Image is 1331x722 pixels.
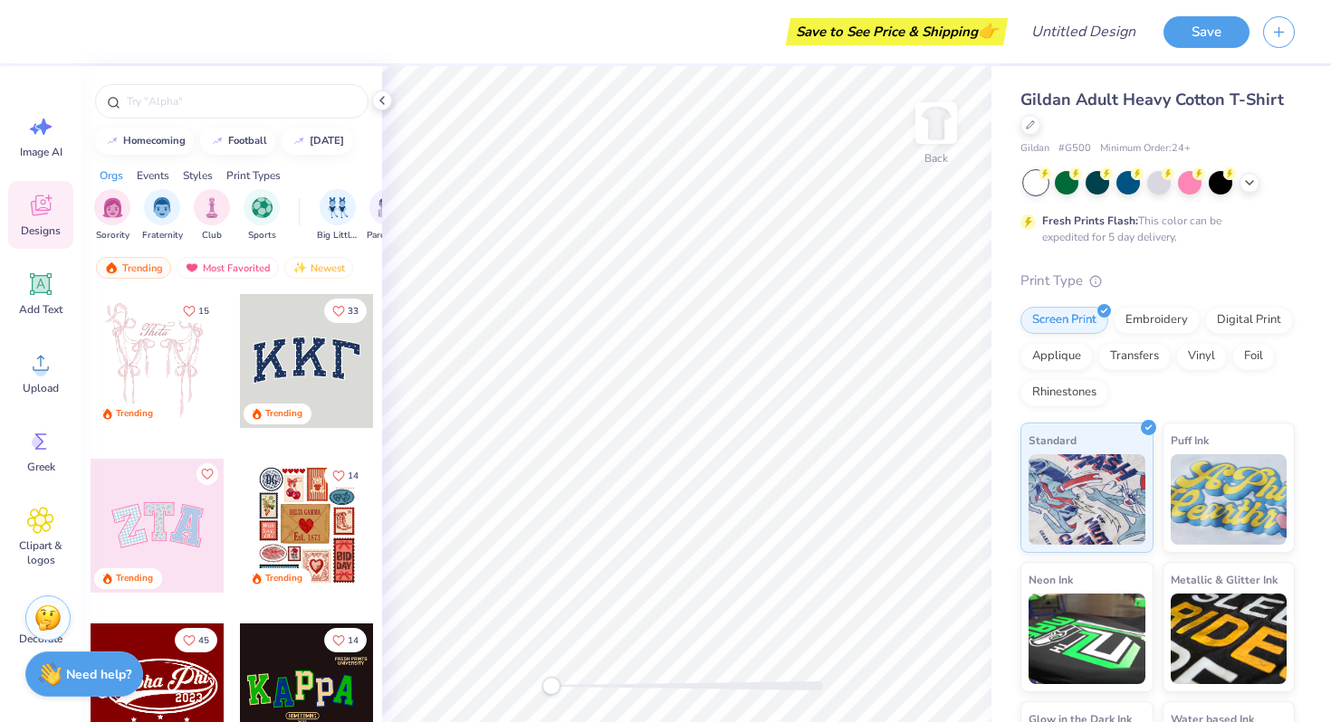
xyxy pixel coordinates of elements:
div: filter for Sorority [94,189,130,242]
span: 14 [348,471,359,480]
img: Back [918,105,954,141]
span: Parent's Weekend [367,229,408,242]
span: Decorate [19,632,62,646]
button: homecoming [95,128,194,155]
div: Most Favorited [177,257,279,279]
button: filter button [244,189,280,242]
button: [DATE] [282,128,352,155]
div: Accessibility label [542,677,560,695]
strong: Fresh Prints Flash: [1042,214,1138,228]
button: filter button [317,189,359,242]
img: trend_line.gif [210,136,225,147]
span: Minimum Order: 24 + [1100,141,1191,157]
span: Upload [23,381,59,395]
div: Embroidery [1114,307,1200,334]
div: Print Types [226,167,281,184]
div: filter for Fraternity [142,189,183,242]
div: Foil [1232,343,1275,370]
button: Like [175,628,217,652]
span: 33 [348,307,359,316]
span: Metallic & Glitter Ink [1171,570,1278,589]
span: Gildan [1020,141,1049,157]
button: filter button [142,189,183,242]
img: Standard [1029,454,1145,545]
img: Sports Image [252,197,273,218]
span: Clipart & logos [11,538,71,567]
img: Parent's Weekend Image [378,197,398,218]
img: Metallic & Glitter Ink [1171,594,1288,684]
div: Orgs [100,167,123,184]
div: Styles [183,167,213,184]
span: Puff Ink [1171,431,1209,450]
button: Save [1163,16,1250,48]
input: Try "Alpha" [125,92,357,110]
div: Back [924,150,948,166]
span: Standard [1029,431,1077,450]
div: Vinyl [1176,343,1227,370]
span: Gildan Adult Heavy Cotton T-Shirt [1020,89,1284,110]
div: football [228,136,267,146]
div: Print Type [1020,271,1295,291]
div: filter for Club [194,189,230,242]
button: Like [175,299,217,323]
button: Like [196,463,218,485]
div: Screen Print [1020,307,1108,334]
img: Club Image [202,197,222,218]
span: Designs [21,223,61,238]
input: Untitled Design [1017,14,1150,50]
img: newest.gif [292,261,307,274]
img: Neon Ink [1029,594,1145,684]
div: filter for Big Little Reveal [317,189,359,242]
div: Transfers [1098,343,1171,370]
div: Newest [284,257,353,279]
img: trend_line.gif [292,136,306,147]
img: Big Little Reveal Image [328,197,348,218]
button: filter button [194,189,230,242]
span: Big Little Reveal [317,229,359,242]
img: Puff Ink [1171,454,1288,545]
span: Sorority [96,229,129,242]
span: 14 [348,636,359,645]
div: Save to See Price & Shipping [790,18,1003,45]
div: filter for Sports [244,189,280,242]
button: Like [324,463,367,488]
img: trend_line.gif [105,136,120,147]
span: Club [202,229,222,242]
div: Trending [265,572,302,585]
span: 45 [198,636,209,645]
img: Sorority Image [102,197,123,218]
div: Events [137,167,169,184]
span: 👉 [978,20,998,42]
button: filter button [367,189,408,242]
div: Digital Print [1205,307,1293,334]
img: most_fav.gif [185,261,199,274]
img: Fraternity Image [152,197,172,218]
div: halloween [310,136,344,146]
span: # G500 [1058,141,1091,157]
button: Like [324,299,367,323]
div: homecoming [123,136,186,146]
div: Rhinestones [1020,379,1108,406]
div: Trending [96,257,171,279]
button: Like [324,628,367,652]
span: Image AI [20,145,62,159]
span: 15 [198,307,209,316]
span: Sports [248,229,276,242]
div: This color can be expedited for 5 day delivery. [1042,213,1265,245]
span: Neon Ink [1029,570,1073,589]
button: filter button [94,189,130,242]
span: Fraternity [142,229,183,242]
div: Trending [265,407,302,421]
button: football [200,128,275,155]
img: trending.gif [104,261,119,274]
span: Add Text [19,302,62,317]
div: Trending [116,407,153,421]
div: Applique [1020,343,1093,370]
span: Greek [27,460,55,474]
strong: Need help? [66,666,131,683]
div: Trending [116,572,153,585]
div: filter for Parent's Weekend [367,189,408,242]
